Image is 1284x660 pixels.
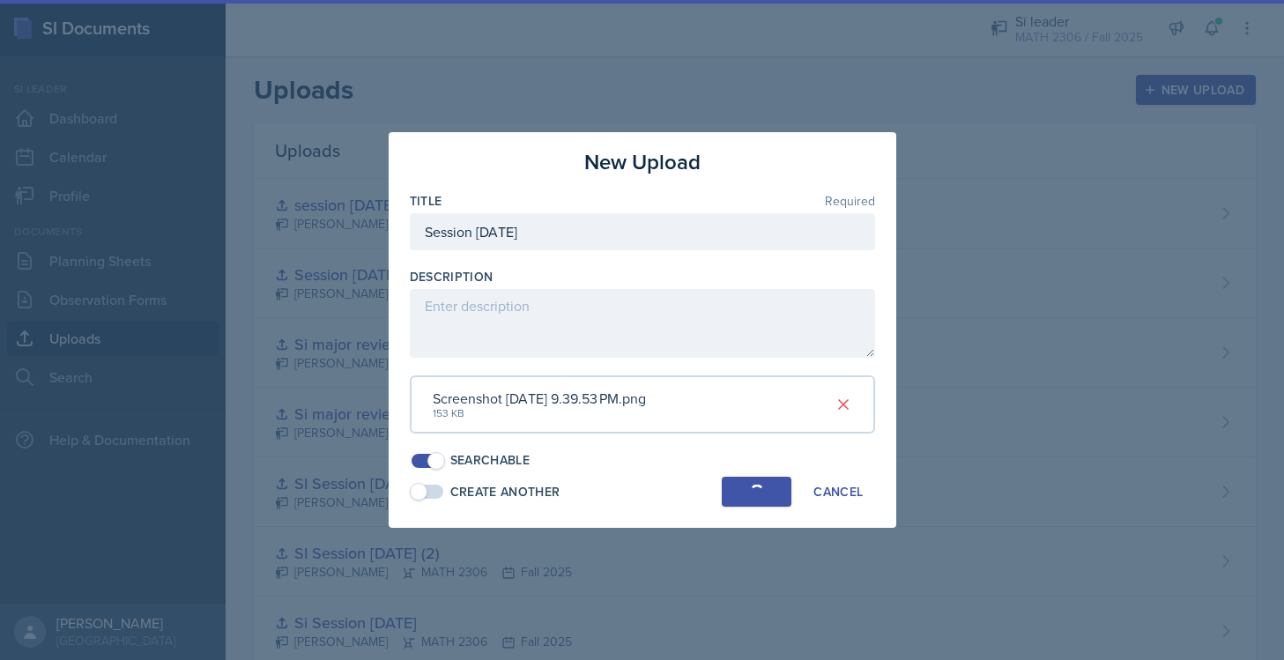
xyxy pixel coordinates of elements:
button: Cancel [802,477,874,507]
label: Title [410,192,442,210]
div: Searchable [450,451,531,470]
input: Enter title [410,213,875,250]
div: Create Another [450,483,560,501]
h3: New Upload [584,146,701,178]
div: Cancel [813,485,863,499]
label: Description [410,268,494,286]
span: Required [825,195,875,207]
div: Screenshot [DATE] 9.39.53 PM.png [433,388,646,409]
div: 153 KB [433,405,646,421]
